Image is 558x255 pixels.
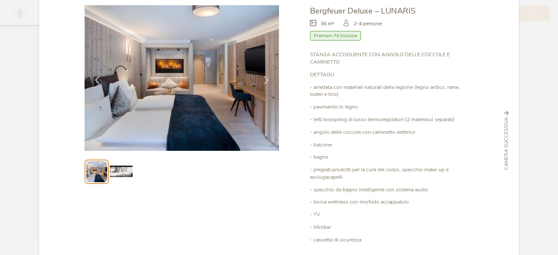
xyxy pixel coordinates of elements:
[310,71,473,78] p: DETTAGLI
[310,198,473,206] p: - borsa wellness con morbido accappatoio
[503,117,510,170] span: Camera successiva
[354,20,382,27] span: 2-4 persone
[310,129,473,136] p: - angolo delle coccole con caminetto elettrico
[310,141,473,149] p: - balcone
[310,5,415,16] span: Bergfeuer Deluxe – LUNARIS
[310,236,473,244] p: - cassetta di sicurezza
[310,186,473,194] p: - specchio da bagno intelligente con sistema audio
[310,116,473,123] p: - letti boxspring di lusso termoregolatori (2 materassi separati)
[310,211,473,218] p: - TV
[310,224,473,231] p: - Minibar
[310,103,473,111] p: - pavimento in legno
[86,161,107,182] img: Preview
[110,160,132,183] img: Preview
[310,84,473,99] p: - arredata con materiali naturali della regione (legno antico, rame, loden e lino)
[310,166,473,181] p: - pregiati prodotti per la cura del corpo, specchio make-up e asciugacapelli
[310,153,473,161] p: - bagno
[310,51,473,66] p: STANZA ACCOGLIENTE CON ANGOLO DELLE COCCOLE E CAMINETTO
[310,31,361,41] span: Premium All Inclusive
[85,5,279,151] img: Bergfeuer Deluxe – LUNARIS
[320,20,334,27] span: 36 m²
